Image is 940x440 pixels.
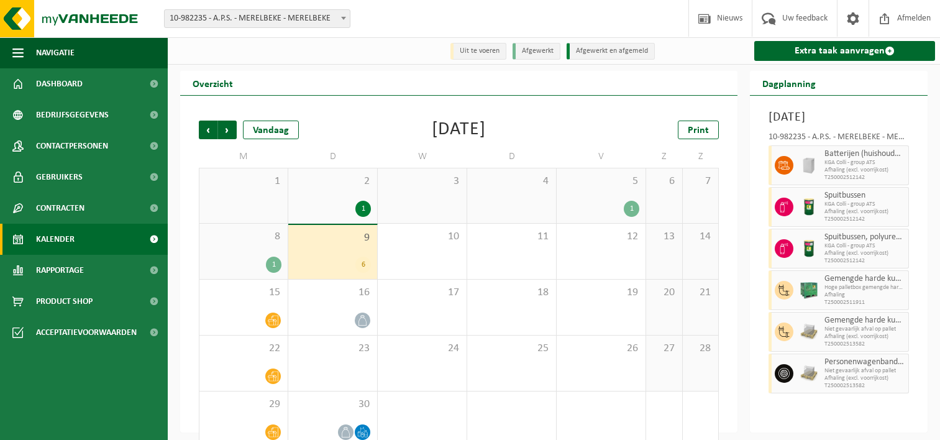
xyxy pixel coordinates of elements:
[750,71,828,95] h2: Dagplanning
[384,286,460,300] span: 17
[800,323,818,341] img: LP-PA-00000-WDN-11
[36,162,83,193] span: Gebruikers
[824,208,905,216] span: Afhaling (excl. voorrijkost)
[563,175,639,188] span: 5
[355,201,371,217] div: 1
[824,382,905,390] span: T250002513582
[824,167,905,174] span: Afhaling (excl. voorrijkost)
[36,193,84,224] span: Contracten
[294,175,371,188] span: 2
[689,230,713,244] span: 14
[824,299,905,306] span: T250002511911
[294,286,371,300] span: 16
[432,121,486,139] div: [DATE]
[384,175,460,188] span: 3
[824,316,905,326] span: Gemengde harde kunststoffen (PE, PP en PVC), recycleerbaar (industrieel)
[467,145,557,168] td: D
[36,131,108,162] span: Contactpersonen
[824,357,905,367] span: Personenwagenbanden met en zonder velg
[513,43,560,60] li: Afgewerkt
[294,398,371,411] span: 30
[800,156,818,175] img: IC-CB-CU
[36,286,93,317] span: Product Shop
[824,274,905,284] span: Gemengde harde kunststoffen (PE, PP en PVC), recycleerbaar (industrieel)
[800,364,818,383] img: LP-PA-00000-WDN-11
[769,133,909,145] div: 10-982235 - A.P.S. - MERELBEKE - MERELBEKE
[36,37,75,68] span: Navigatie
[563,286,639,300] span: 19
[384,342,460,355] span: 24
[563,230,639,244] span: 12
[378,145,467,168] td: W
[567,43,655,60] li: Afgewerkt en afgemeld
[824,159,905,167] span: KGA Colli - group ATS
[824,149,905,159] span: Batterijen (huishoudelijk)
[563,342,639,355] span: 26
[36,317,137,348] span: Acceptatievoorwaarden
[824,291,905,299] span: Afhaling
[199,145,288,168] td: M
[646,145,683,168] td: Z
[652,342,676,355] span: 27
[824,333,905,341] span: Afhaling (excl. voorrijkost)
[355,257,371,273] div: 6
[243,121,299,139] div: Vandaag
[689,342,713,355] span: 28
[678,121,719,139] a: Print
[683,145,719,168] td: Z
[824,191,905,201] span: Spuitbussen
[689,175,713,188] span: 7
[652,175,676,188] span: 6
[688,126,709,135] span: Print
[206,230,281,244] span: 8
[557,145,646,168] td: V
[450,43,506,60] li: Uit te voeren
[800,198,818,216] img: PB-OT-0200-MET-00-03
[206,398,281,411] span: 29
[266,257,281,273] div: 1
[206,175,281,188] span: 1
[6,413,208,440] iframe: chat widget
[689,286,713,300] span: 21
[824,326,905,333] span: Niet gevaarlijk afval op pallet
[800,281,818,300] img: PB-HB-1400-HPE-GN-01
[824,284,905,291] span: Hoge palletbox gemengde harde kunststoffen
[165,10,350,27] span: 10-982235 - A.P.S. - MERELBEKE - MERELBEKE
[824,367,905,375] span: Niet gevaarlijk afval op pallet
[769,108,909,127] h3: [DATE]
[473,175,550,188] span: 4
[824,242,905,250] span: KGA Colli - group ATS
[206,286,281,300] span: 15
[36,224,75,255] span: Kalender
[36,68,83,99] span: Dashboard
[824,341,905,348] span: T250002513582
[473,286,550,300] span: 18
[199,121,217,139] span: Vorige
[824,257,905,265] span: T250002512142
[294,342,371,355] span: 23
[824,201,905,208] span: KGA Colli - group ATS
[754,41,935,61] a: Extra taak aanvragen
[824,232,905,242] span: Spuitbussen, polyurethaan (PU)
[800,239,818,258] img: PB-OT-0200-MET-00-03
[36,99,109,131] span: Bedrijfsgegevens
[624,201,639,217] div: 1
[824,216,905,223] span: T250002512142
[473,230,550,244] span: 11
[473,342,550,355] span: 25
[652,286,676,300] span: 20
[824,250,905,257] span: Afhaling (excl. voorrijkost)
[180,71,245,95] h2: Overzicht
[384,230,460,244] span: 10
[824,174,905,181] span: T250002512142
[218,121,237,139] span: Volgende
[164,9,350,28] span: 10-982235 - A.P.S. - MERELBEKE - MERELBEKE
[652,230,676,244] span: 13
[824,375,905,382] span: Afhaling (excl. voorrijkost)
[288,145,378,168] td: D
[206,342,281,355] span: 22
[294,231,371,245] span: 9
[36,255,84,286] span: Rapportage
